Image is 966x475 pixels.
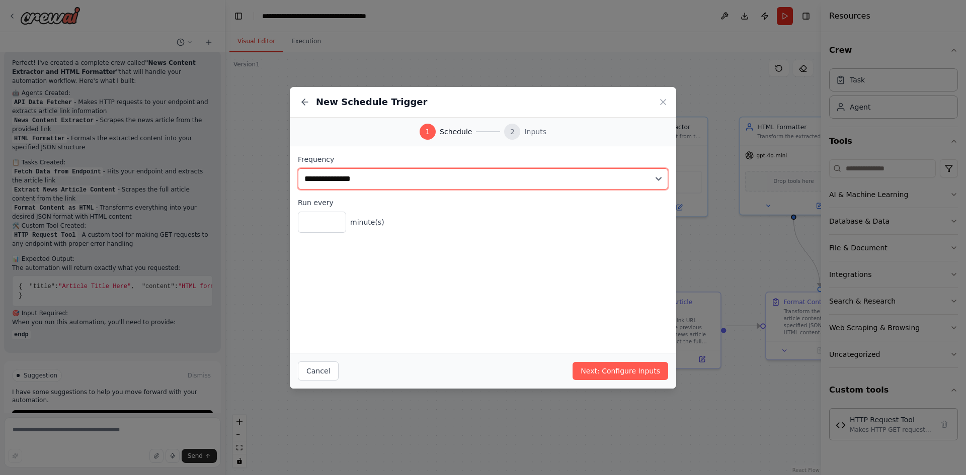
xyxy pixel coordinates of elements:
[524,127,546,137] span: Inputs
[350,217,384,227] span: minute(s)
[298,154,668,164] label: Frequency
[504,124,520,140] div: 2
[316,95,427,109] h2: New Schedule Trigger
[573,362,668,380] button: Next: Configure Inputs
[420,124,436,140] div: 1
[298,198,668,208] label: Run every
[298,361,339,381] button: Cancel
[440,127,472,137] span: Schedule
